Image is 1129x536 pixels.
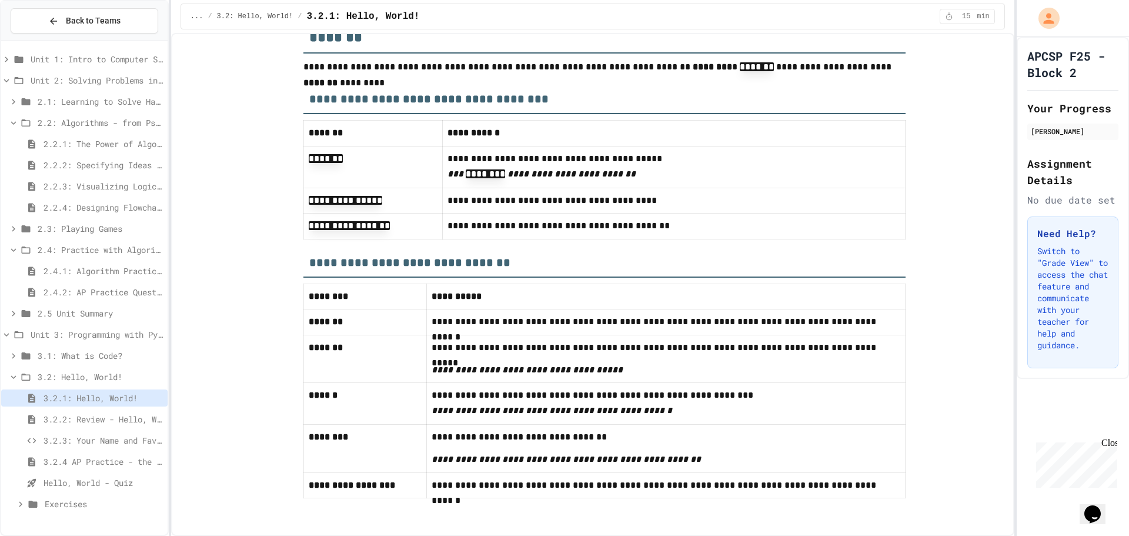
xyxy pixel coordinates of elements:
[977,12,990,21] span: min
[1031,438,1117,488] iframe: chat widget
[31,53,163,65] span: Unit 1: Intro to Computer Science
[1027,193,1118,207] div: No due date set
[44,455,163,468] span: 3.2.4 AP Practice - the DISPLAY Procedure
[44,201,163,214] span: 2.2.4: Designing Flowcharts
[44,265,163,277] span: 2.4.1: Algorithm Practice Exercises
[957,12,976,21] span: 15
[38,222,163,235] span: 2.3: Playing Games
[208,12,212,21] span: /
[66,15,121,27] span: Back to Teams
[44,477,163,489] span: Hello, World - Quiz
[298,12,302,21] span: /
[44,138,163,150] span: 2.2.1: The Power of Algorithms
[1027,48,1118,81] h1: APCSP F25 - Block 2
[1037,227,1108,241] h3: Need Help?
[1027,155,1118,188] h2: Assignment Details
[38,349,163,362] span: 3.1: What is Code?
[44,180,163,192] span: 2.2.3: Visualizing Logic with Flowcharts
[1080,489,1117,524] iframe: chat widget
[38,371,163,383] span: 3.2: Hello, World!
[217,12,293,21] span: 3.2: Hello, World!
[44,159,163,171] span: 2.2.2: Specifying Ideas with Pseudocode
[38,307,163,319] span: 2.5 Unit Summary
[5,5,81,75] div: Chat with us now!Close
[31,74,163,86] span: Unit 2: Solving Problems in Computer Science
[1027,100,1118,116] h2: Your Progress
[44,286,163,298] span: 2.4.2: AP Practice Questions
[38,116,163,129] span: 2.2: Algorithms - from Pseudocode to Flowcharts
[31,328,163,341] span: Unit 3: Programming with Python
[1026,5,1063,32] div: My Account
[44,434,163,447] span: 3.2.3: Your Name and Favorite Movie
[11,8,158,34] button: Back to Teams
[306,9,419,24] span: 3.2.1: Hello, World!
[44,392,163,404] span: 3.2.1: Hello, World!
[191,12,203,21] span: ...
[38,95,163,108] span: 2.1: Learning to Solve Hard Problems
[1031,126,1115,137] div: [PERSON_NAME]
[45,498,163,510] span: Exercises
[1037,245,1108,351] p: Switch to "Grade View" to access the chat feature and communicate with your teacher for help and ...
[38,244,163,256] span: 2.4: Practice with Algorithms
[44,413,163,425] span: 3.2.2: Review - Hello, World!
